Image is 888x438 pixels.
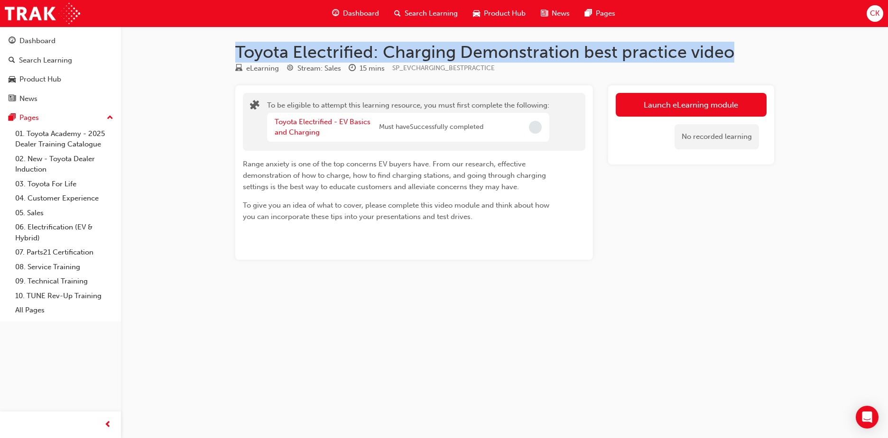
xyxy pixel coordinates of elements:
[4,109,117,127] button: Pages
[19,55,72,66] div: Search Learning
[349,63,385,74] div: Duration
[11,245,117,260] a: 07. Parts21 Certification
[9,37,16,46] span: guage-icon
[529,121,542,134] span: Incomplete
[343,8,379,19] span: Dashboard
[675,124,759,149] div: No recorded learning
[349,64,356,73] span: clock-icon
[11,220,117,245] a: 06. Electrification (EV & Hybrid)
[11,260,117,274] a: 08. Service Training
[11,152,117,177] a: 02. New - Toyota Dealer Induction
[4,71,117,88] a: Product Hub
[19,36,55,46] div: Dashboard
[11,191,117,206] a: 04. Customer Experience
[867,5,883,22] button: CK
[332,8,339,19] span: guage-icon
[235,63,279,74] div: Type
[533,4,577,23] a: news-iconNews
[9,56,15,65] span: search-icon
[250,101,259,112] span: puzzle-icon
[243,160,548,191] span: Range anxiety is one of the top concerns EV buyers have. From our research, effective demonstrati...
[4,30,117,109] button: DashboardSearch LearningProduct HubNews
[9,95,16,103] span: news-icon
[9,75,16,84] span: car-icon
[405,8,458,19] span: Search Learning
[104,419,111,431] span: prev-icon
[287,64,294,73] span: target-icon
[5,3,80,24] img: Trak
[19,112,39,123] div: Pages
[11,289,117,303] a: 10. TUNE Rev-Up Training
[465,4,533,23] a: car-iconProduct Hub
[324,4,387,23] a: guage-iconDashboard
[394,8,401,19] span: search-icon
[287,63,341,74] div: Stream
[11,303,117,318] a: All Pages
[267,100,549,144] div: To be eligible to attempt this learning resource, you must first complete the following:
[9,114,16,122] span: pages-icon
[4,90,117,108] a: News
[11,177,117,192] a: 03. Toyota For Life
[577,4,623,23] a: pages-iconPages
[387,4,465,23] a: search-iconSearch Learning
[11,206,117,220] a: 05. Sales
[235,64,242,73] span: learningResourceType_ELEARNING-icon
[541,8,548,19] span: news-icon
[392,64,495,72] span: Learning resource code
[484,8,526,19] span: Product Hub
[585,8,592,19] span: pages-icon
[243,201,551,221] span: To give you an idea of what to cover, please complete this video module and think about how you c...
[870,8,879,19] span: CK
[616,93,767,117] button: Launch eLearning module
[11,127,117,152] a: 01. Toyota Academy - 2025 Dealer Training Catalogue
[360,63,385,74] div: 15 mins
[107,112,113,124] span: up-icon
[552,8,570,19] span: News
[473,8,480,19] span: car-icon
[4,52,117,69] a: Search Learning
[596,8,615,19] span: Pages
[19,93,37,104] div: News
[235,42,774,63] h1: Toyota Electrified: Charging Demonstration best practice video
[19,74,61,85] div: Product Hub
[11,274,117,289] a: 09. Technical Training
[297,63,341,74] div: Stream: Sales
[275,118,370,137] a: Toyota Electrified - EV Basics and Charging
[856,406,879,429] div: Open Intercom Messenger
[4,32,117,50] a: Dashboard
[379,122,483,133] span: Must have Successfully completed
[246,63,279,74] div: eLearning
